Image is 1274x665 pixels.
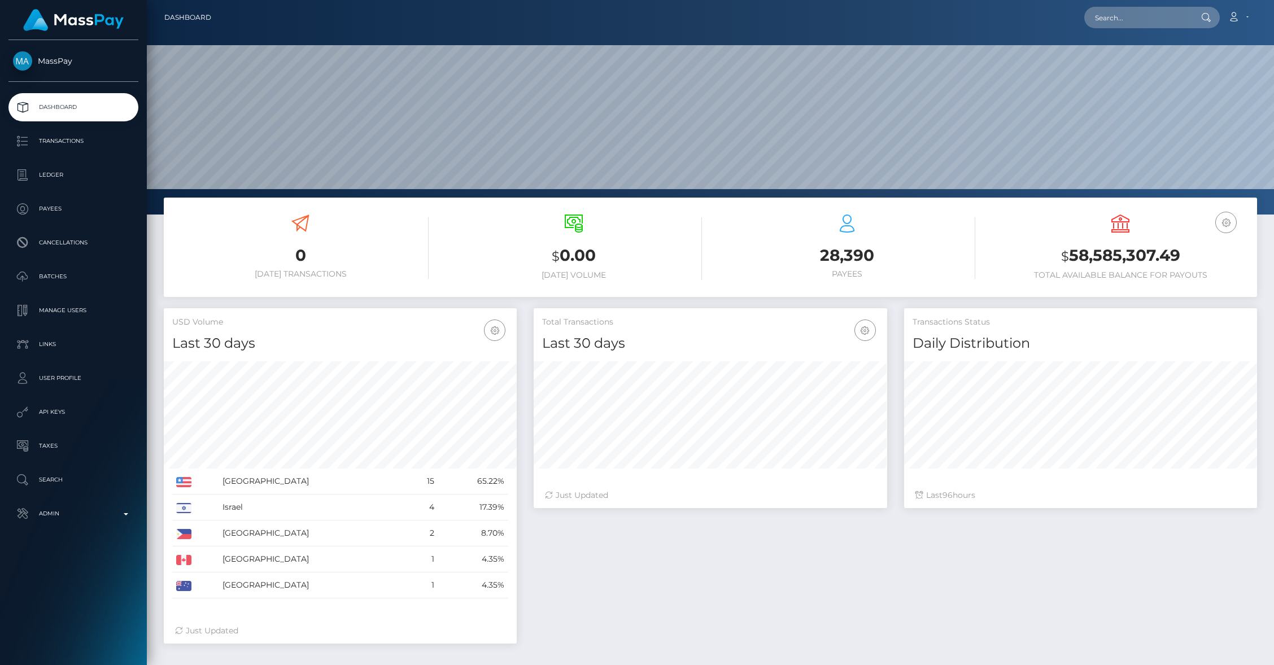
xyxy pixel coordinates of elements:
[408,495,438,520] td: 4
[438,546,508,572] td: 4.35%
[176,477,191,487] img: US.png
[13,99,134,116] p: Dashboard
[438,572,508,598] td: 4.35%
[8,195,138,223] a: Payees
[13,404,134,421] p: API Keys
[219,572,408,598] td: [GEOGRAPHIC_DATA]
[8,296,138,325] a: Manage Users
[8,432,138,460] a: Taxes
[13,471,134,488] p: Search
[13,234,134,251] p: Cancellations
[8,262,138,291] a: Batches
[913,317,1249,328] h5: Transactions Status
[219,546,408,572] td: [GEOGRAPHIC_DATA]
[13,200,134,217] p: Payees
[8,229,138,257] a: Cancellations
[8,466,138,494] a: Search
[438,495,508,520] td: 17.39%
[172,244,429,266] h3: 0
[8,161,138,189] a: Ledger
[719,269,975,279] h6: Payees
[913,334,1249,353] h4: Daily Distribution
[13,336,134,353] p: Links
[219,469,408,495] td: [GEOGRAPHIC_DATA]
[172,269,429,279] h6: [DATE] Transactions
[13,268,134,285] p: Batches
[915,489,1246,501] div: Last hours
[8,500,138,528] a: Admin
[542,334,878,353] h4: Last 30 days
[13,133,134,150] p: Transactions
[8,330,138,358] a: Links
[172,317,508,328] h5: USD Volume
[8,364,138,392] a: User Profile
[992,244,1249,268] h3: 58,585,307.49
[542,317,878,328] h5: Total Transactions
[992,270,1249,280] h6: Total Available Balance for Payouts
[408,469,438,495] td: 15
[13,302,134,319] p: Manage Users
[408,520,438,546] td: 2
[164,6,211,29] a: Dashboard
[552,248,560,264] small: $
[438,520,508,546] td: 8.70%
[219,495,408,520] td: Israel
[13,167,134,183] p: Ledger
[8,93,138,121] a: Dashboard
[176,581,191,591] img: AU.png
[943,490,953,500] span: 96
[176,555,191,565] img: CA.png
[408,572,438,598] td: 1
[545,489,875,501] div: Just Updated
[176,529,191,539] img: PH.png
[8,56,138,66] span: MassPay
[1084,7,1190,28] input: Search...
[8,127,138,155] a: Transactions
[13,370,134,387] p: User Profile
[446,244,702,268] h3: 0.00
[13,505,134,522] p: Admin
[176,503,191,513] img: IL.png
[8,398,138,426] a: API Keys
[175,625,505,637] div: Just Updated
[23,9,124,31] img: MassPay Logo
[438,469,508,495] td: 65.22%
[13,51,32,71] img: MassPay
[719,244,975,266] h3: 28,390
[13,438,134,454] p: Taxes
[1061,248,1069,264] small: $
[172,334,508,353] h4: Last 30 days
[219,520,408,546] td: [GEOGRAPHIC_DATA]
[446,270,702,280] h6: [DATE] Volume
[408,546,438,572] td: 1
